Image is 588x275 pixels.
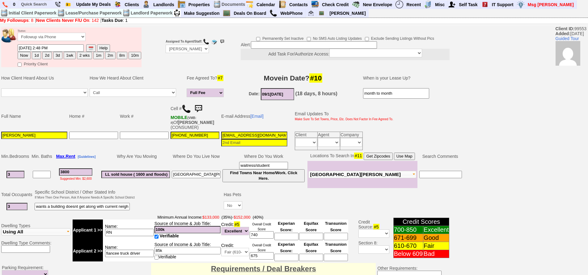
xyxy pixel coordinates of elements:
[274,254,298,261] input: Ask Customer: Do You Know Your Experian Credit Score
[171,115,196,125] b: AT&T Wireless
[423,242,449,250] td: Fair
[528,2,574,7] font: Msg [PERSON_NAME]
[295,91,337,96] b: (18 days, 8 hours)
[327,9,368,17] a: [PERSON_NAME]
[66,2,71,7] img: Bookmark.png
[53,52,62,59] button: 3d
[278,221,295,232] font: Experian Score:
[241,49,450,60] center: Add Task For/Authorize Access:
[60,177,92,180] font: Suggested Min: $2,600
[448,1,456,8] img: myadd.png
[223,189,243,200] td: Has Pets
[365,37,369,41] input: Exclude Sending Listings Without Pics
[517,1,525,8] img: money.png
[154,240,221,261] td: Source of Income & Job Title: Verifiable
[357,69,460,87] td: When is your Lease Up?
[230,72,356,84] h3: Movein Date?
[525,1,577,9] a: Msg [PERSON_NAME]
[89,69,183,87] td: How We Heard About Client
[73,215,348,220] span: -
[394,153,415,160] button: Use Map
[307,34,362,41] label: No SMS Auto Listing Updates
[234,221,240,228] span: #5
[122,1,142,9] a: Clients
[393,218,449,226] td: Credit Scores
[73,220,103,240] td: Applicant 1 >>
[32,52,41,59] button: 1d
[304,242,318,253] font: Equifax Score
[89,46,93,51] img: [calendar icon]
[393,242,423,250] td: 610-670
[252,223,271,231] font: Overall Credit Score
[68,102,119,131] td: Home #
[373,224,379,230] span: #5
[11,0,18,8] a: 0
[151,1,177,9] a: Landlords
[556,41,580,66] img: 0f4fde2cf22f8ab45b4c649dc0b5a1da
[122,9,130,17] img: docs.png
[352,1,360,8] img: gmoney.png
[211,39,217,45] img: compose_email.png
[202,215,219,220] font: $133,000
[456,1,480,9] a: Self Task
[182,104,191,113] img: call.png
[160,233,179,238] span: Verifiable
[365,34,434,41] label: Exclude Sending Listings Without Pics
[307,37,311,41] input: No SMS Auto Listing Updates
[154,220,221,240] td: Source of Income & Job Title:
[319,1,351,9] a: Check Credit
[31,152,53,161] td: Min. Baths
[171,115,187,120] font: MOBILE
[239,162,288,169] input: #9
[186,69,226,87] td: Fee Agreed To?
[65,9,122,17] td: Lease/Purchase Paperwork
[18,29,86,39] font: Status:
[154,226,221,233] input: #4
[278,9,305,17] a: WebPhone
[221,220,249,240] td: Credit:
[0,152,31,161] td: Min.
[290,102,394,131] td: Email Updates To
[36,18,99,23] a: New Clients Never F/U On: 142
[364,153,392,160] button: Get Zipcodes
[171,152,222,161] td: Where Do You Live Now
[18,63,22,67] input: Priority Client
[103,240,154,261] td: Name:
[3,229,23,234] span: Using All
[97,44,110,52] button: Help
[269,9,277,17] img: call.png
[324,254,348,261] input: Ask Customer: Do You Know Your Transunion Credit Score
[203,39,209,45] img: call.png
[35,196,134,199] font: If More Then One Person, Ask If Anyone Needs A Specific School District
[234,215,250,220] font: $152,000
[55,2,60,7] img: phone22.png
[19,0,53,8] input: Quick Search
[221,240,249,261] td: Credit:
[157,215,232,220] font: Minimum Annual Income:
[349,214,390,262] td: Credit Source: Section 8:
[57,9,65,17] img: docs.png
[220,102,288,131] td: E-mail Address
[105,52,116,59] button: 2m
[325,242,347,253] font: Transunion Score
[308,10,314,16] img: jorge@homesweethomeproperties.com
[433,1,447,9] a: Misc
[556,26,574,31] b: Client ID:
[9,154,29,159] span: Bedrooms
[423,226,449,234] td: Excellent
[186,1,213,9] a: Properties
[278,242,295,253] font: Experian Score:
[181,9,222,17] a: Make Suggestion
[101,171,170,178] input: #6
[178,120,214,125] b: [PERSON_NAME]
[0,214,72,262] td: Dwelling Types Dwelling Type Comments:
[222,169,305,182] button: Find Towns Near Home/Work. Click Here.
[93,52,104,59] button: 1m
[340,132,363,137] td: Company
[354,153,362,159] span: #11
[304,221,318,232] font: Equifax Score
[253,215,264,220] font: (40%)
[223,9,231,17] img: chalkboard.png
[319,10,324,16] img: chalkboard.png
[222,215,232,220] font: (35%)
